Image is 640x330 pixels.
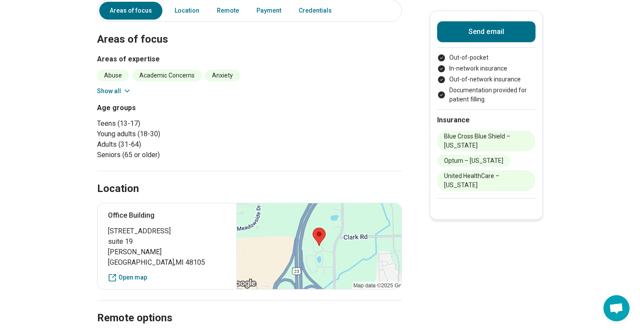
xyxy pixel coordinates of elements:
li: Documentation provided for patient filling [437,86,536,104]
li: Anxiety [205,70,240,81]
a: Location [169,2,205,20]
a: Remote [212,2,244,20]
li: Adults (31-64) [97,139,246,150]
li: In-network insurance [437,64,536,73]
ul: Payment options [437,53,536,104]
h2: Areas of focus [97,11,402,47]
div: Open chat [603,295,630,321]
li: Young adults (18-30) [97,129,246,139]
li: Out-of-pocket [437,53,536,62]
p: Office Building [108,210,226,221]
span: [PERSON_NAME][GEOGRAPHIC_DATA] , MI 48105 [108,247,226,268]
li: Academic Concerns [132,70,202,81]
h2: Location [97,182,139,196]
a: Credentials [293,2,342,20]
span: [STREET_ADDRESS] [108,226,226,236]
li: Optum – [US_STATE] [437,155,510,167]
button: Send email [437,21,536,42]
h3: Age groups [97,103,246,113]
li: United HealthCare – [US_STATE] [437,170,536,191]
a: Areas of focus [99,2,162,20]
li: Teens (13-17) [97,118,246,129]
li: Seniors (65 or older) [97,150,246,160]
li: Out-of-network insurance [437,75,536,84]
a: Open map [108,273,226,282]
li: Abuse [97,70,129,81]
h2: Insurance [437,115,536,125]
button: Show all [97,87,131,96]
span: suite 19 [108,236,226,247]
h3: Areas of expertise [97,54,402,64]
h2: Remote options [97,290,402,326]
a: Payment [251,2,286,20]
li: Blue Cross Blue Shield – [US_STATE] [437,131,536,152]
